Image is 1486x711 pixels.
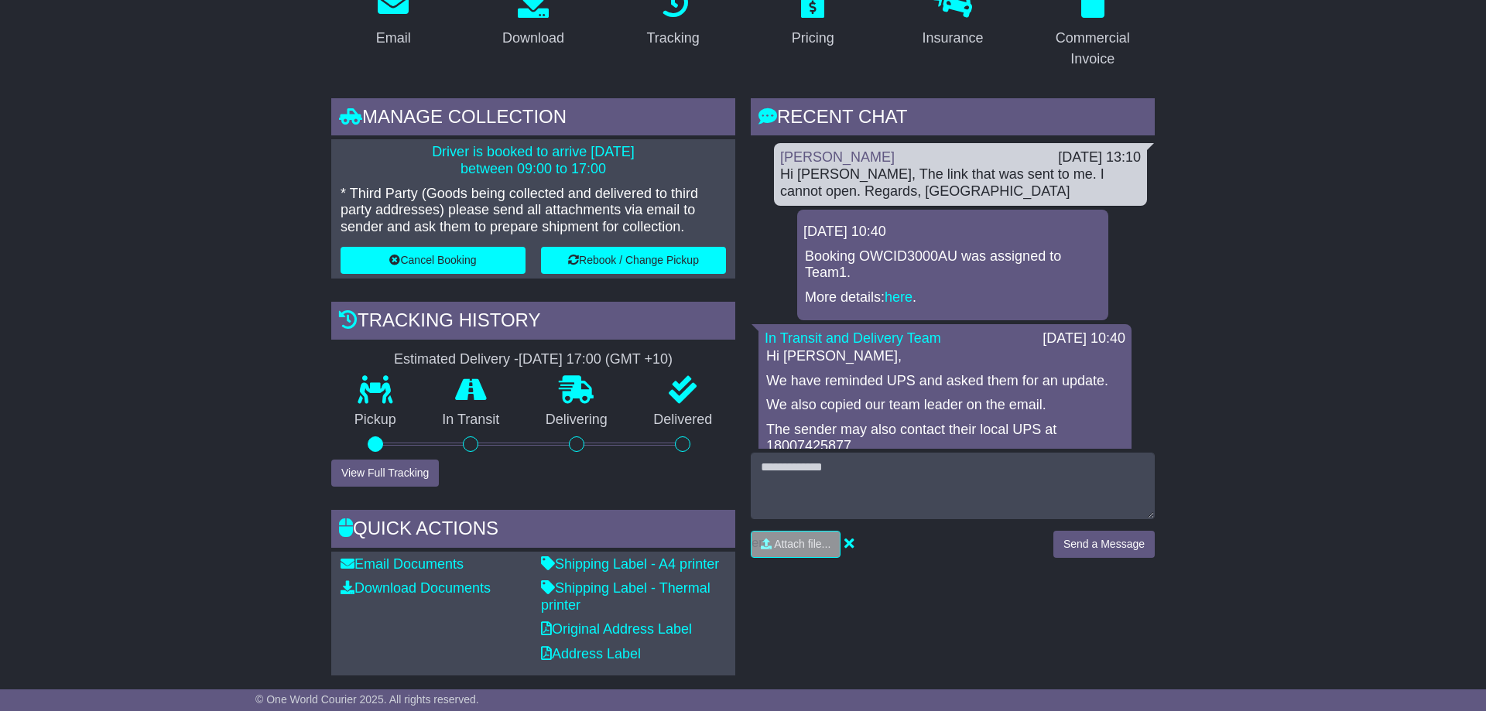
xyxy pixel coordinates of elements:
[1053,531,1155,558] button: Send a Message
[341,556,464,572] a: Email Documents
[519,351,673,368] div: [DATE] 17:00 (GMT +10)
[766,373,1124,390] p: We have reminded UPS and asked them for an update.
[631,412,736,429] p: Delivered
[805,289,1101,306] p: More details: .
[765,330,941,346] a: In Transit and Delivery Team
[541,621,692,637] a: Original Address Label
[419,412,523,429] p: In Transit
[541,247,726,274] button: Rebook / Change Pickup
[341,144,726,177] p: Driver is booked to arrive [DATE] between 09:00 to 17:00
[541,556,719,572] a: Shipping Label - A4 printer
[805,248,1101,282] p: Booking OWCID3000AU was assigned to Team1.
[331,302,735,344] div: Tracking history
[766,422,1124,455] p: The sender may also contact their local UPS at 18007425877.
[541,646,641,661] a: Address Label
[751,98,1155,140] div: RECENT CHAT
[541,580,710,613] a: Shipping Label - Thermal printer
[792,28,834,49] div: Pricing
[331,351,735,368] div: Estimated Delivery -
[780,166,1141,200] div: Hi [PERSON_NAME], The link that was sent to me. I cannot open. Regards, [GEOGRAPHIC_DATA]
[376,28,411,49] div: Email
[1043,330,1125,347] div: [DATE] 10:40
[1040,28,1145,70] div: Commercial Invoice
[1058,149,1141,166] div: [DATE] 13:10
[885,289,912,305] a: here
[522,412,631,429] p: Delivering
[766,348,1124,365] p: Hi [PERSON_NAME],
[922,28,983,49] div: Insurance
[341,247,526,274] button: Cancel Booking
[341,580,491,596] a: Download Documents
[331,510,735,552] div: Quick Actions
[341,186,726,236] p: * Third Party (Goods being collected and delivered to third party addresses) please send all atta...
[502,28,564,49] div: Download
[803,224,1102,241] div: [DATE] 10:40
[647,28,700,49] div: Tracking
[255,693,479,706] span: © One World Courier 2025. All rights reserved.
[780,149,895,165] a: [PERSON_NAME]
[331,460,439,487] button: View Full Tracking
[331,98,735,140] div: Manage collection
[766,397,1124,414] p: We also copied our team leader on the email.
[331,412,419,429] p: Pickup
